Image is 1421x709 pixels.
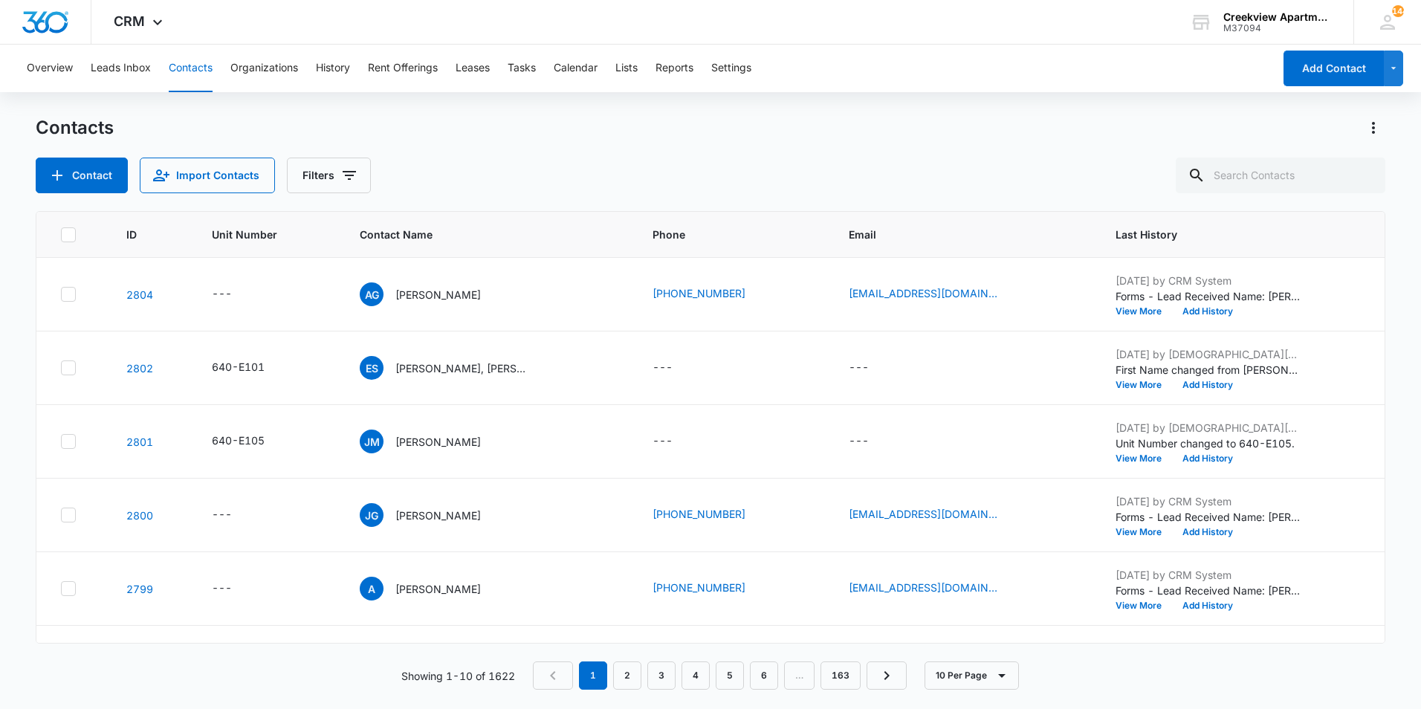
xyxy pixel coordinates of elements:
[653,227,792,242] span: Phone
[1223,11,1332,23] div: account name
[360,577,508,600] div: Contact Name - Arnold - Select to Edit Field
[711,45,751,92] button: Settings
[360,356,556,380] div: Contact Name - Eric Sagel, Judy Sagel - Select to Edit Field
[126,436,153,448] a: Navigate to contact details page for Jonny Moreno
[653,285,745,301] a: [PHONE_NUMBER]
[1116,528,1172,537] button: View More
[849,433,869,450] div: ---
[316,45,350,92] button: History
[1172,454,1243,463] button: Add History
[849,506,1024,524] div: Email - garciarivasjessica1@gmail.com - Select to Edit Field
[212,227,324,242] span: Unit Number
[849,359,896,377] div: Email - - Select to Edit Field
[1116,641,1301,656] p: [DATE] by [DEMOGRAPHIC_DATA][PERSON_NAME]
[1392,5,1404,17] div: notifications count
[1116,420,1301,436] p: [DATE] by [DEMOGRAPHIC_DATA][PERSON_NAME]
[36,117,114,139] h1: Contacts
[395,287,481,302] p: [PERSON_NAME]
[653,433,699,450] div: Phone - - Select to Edit Field
[849,433,896,450] div: Email - - Select to Edit Field
[212,506,232,524] div: ---
[140,158,275,193] button: Import Contacts
[750,661,778,690] a: Page 6
[849,227,1058,242] span: Email
[230,45,298,92] button: Organizations
[360,282,383,306] span: AG
[212,285,259,303] div: Unit Number - - Select to Edit Field
[1116,509,1301,525] p: Forms - Lead Received Name: [PERSON_NAME] Email: [EMAIL_ADDRESS][DOMAIN_NAME] Phone: [PHONE_NUMBE...
[1116,273,1301,288] p: [DATE] by CRM System
[682,661,710,690] a: Page 4
[212,359,265,375] div: 640-E101
[212,433,265,448] div: 640-E105
[360,282,508,306] div: Contact Name - Ashley Gonzalez - Select to Edit Field
[849,285,997,301] a: [EMAIL_ADDRESS][DOMAIN_NAME]
[533,661,907,690] nav: Pagination
[169,45,213,92] button: Contacts
[653,506,772,524] div: Phone - (970) 518-9737 - Select to Edit Field
[360,227,595,242] span: Contact Name
[1172,307,1243,316] button: Add History
[212,506,259,524] div: Unit Number - - Select to Edit Field
[1392,5,1404,17] span: 144
[1223,23,1332,33] div: account id
[126,227,155,242] span: ID
[849,506,997,522] a: [EMAIL_ADDRESS][DOMAIN_NAME]
[1116,583,1301,598] p: Forms - Lead Received Name: [PERSON_NAME] Email: [EMAIL_ADDRESS][DOMAIN_NAME] Phone: [PHONE_NUMBE...
[1284,51,1384,86] button: Add Contact
[456,45,490,92] button: Leases
[849,580,997,595] a: [EMAIL_ADDRESS][DOMAIN_NAME]
[820,661,861,690] a: Page 163
[653,433,673,450] div: ---
[126,509,153,522] a: Navigate to contact details page for Jessica Garcia-Rivas
[653,580,745,595] a: [PHONE_NUMBER]
[212,285,232,303] div: ---
[849,359,869,377] div: ---
[653,580,772,598] div: Phone - (970) 294-1772 - Select to Edit Field
[1172,528,1243,537] button: Add History
[395,581,481,597] p: [PERSON_NAME]
[91,45,151,92] button: Leads Inbox
[1116,567,1301,583] p: [DATE] by CRM System
[360,430,383,453] span: JM
[27,45,73,92] button: Overview
[615,45,638,92] button: Lists
[925,661,1019,690] button: 10 Per Page
[212,433,291,450] div: Unit Number - 640-E105 - Select to Edit Field
[36,158,128,193] button: Add Contact
[1116,601,1172,610] button: View More
[212,580,232,598] div: ---
[1362,116,1385,140] button: Actions
[508,45,536,92] button: Tasks
[395,508,481,523] p: [PERSON_NAME]
[613,661,641,690] a: Page 2
[395,434,481,450] p: [PERSON_NAME]
[867,661,907,690] a: Next Page
[212,580,259,598] div: Unit Number - - Select to Edit Field
[579,661,607,690] em: 1
[1116,227,1339,242] span: Last History
[212,359,291,377] div: Unit Number - 640-E101 - Select to Edit Field
[1116,436,1301,451] p: Unit Number changed to 640-E105.
[395,360,529,376] p: [PERSON_NAME], [PERSON_NAME]
[1172,381,1243,389] button: Add History
[849,285,1024,303] div: Email - agonzalez00013@gmail.com - Select to Edit Field
[1176,158,1385,193] input: Search Contacts
[653,285,772,303] div: Phone - (970) 451-3249 - Select to Edit Field
[360,430,508,453] div: Contact Name - Jonny Moreno - Select to Edit Field
[554,45,598,92] button: Calendar
[126,288,153,301] a: Navigate to contact details page for Ashley Gonzalez
[360,577,383,600] span: A
[287,158,371,193] button: Filters
[1116,362,1301,378] p: First Name changed from [PERSON_NAME], [PERSON_NAME] to [PERSON_NAME], . Last Name changed to [PE...
[1116,493,1301,509] p: [DATE] by CRM System
[360,503,383,527] span: JG
[401,668,515,684] p: Showing 1-10 of 1622
[360,356,383,380] span: ES
[647,661,676,690] a: Page 3
[653,359,699,377] div: Phone - - Select to Edit Field
[1172,601,1243,610] button: Add History
[360,503,508,527] div: Contact Name - Jessica Garcia-Rivas - Select to Edit Field
[1116,346,1301,362] p: [DATE] by [DEMOGRAPHIC_DATA][PERSON_NAME]
[653,359,673,377] div: ---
